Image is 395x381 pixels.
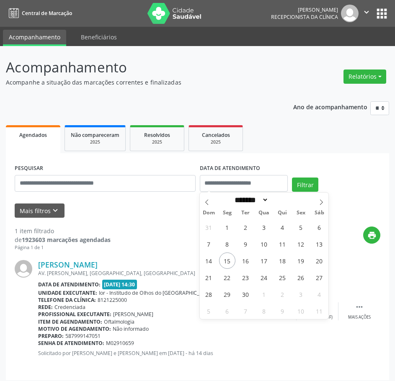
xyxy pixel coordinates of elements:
span: Outubro 6, 2025 [219,303,235,319]
b: Profissional executante: [38,311,111,318]
span: Outubro 4, 2025 [311,286,328,302]
span: Setembro 17, 2025 [256,252,272,269]
button: Mais filtroskeyboard_arrow_down [15,203,65,218]
p: Solicitado por [PERSON_NAME] e [PERSON_NAME] em [DATE] - há 14 dias [38,350,255,357]
span: Central de Marcação [22,10,72,17]
span: Cancelados [202,131,230,139]
span: Setembro 15, 2025 [219,252,235,269]
b: Item de agendamento: [38,318,102,325]
span: Setembro 2, 2025 [238,219,254,235]
span: Setembro 1, 2025 [219,219,235,235]
span: Outubro 7, 2025 [238,303,254,319]
span: Sáb [310,210,328,216]
span: [PERSON_NAME] [113,311,153,318]
i:  [362,8,371,17]
i: keyboard_arrow_down [51,206,60,215]
span: Outubro 2, 2025 [274,286,291,302]
span: Outubro 1, 2025 [256,286,272,302]
span: Sex [292,210,310,216]
span: Setembro 7, 2025 [201,236,217,252]
span: Outubro 11, 2025 [311,303,328,319]
span: Setembro 28, 2025 [201,286,217,302]
span: Setembro 8, 2025 [219,236,235,252]
span: Qua [255,210,273,216]
b: Data de atendimento: [38,281,101,288]
span: 587999147051 [65,332,101,340]
span: Resolvidos [144,131,170,139]
span: Setembro 10, 2025 [256,236,272,252]
span: Setembro 24, 2025 [256,269,272,286]
div: 2025 [136,139,178,145]
span: Recepcionista da clínica [271,13,338,21]
div: AV. [PERSON_NAME], [GEOGRAPHIC_DATA], [GEOGRAPHIC_DATA] [38,270,255,277]
div: Página 1 de 1 [15,244,111,251]
span: Setembro 26, 2025 [293,269,309,286]
a: Acompanhamento [3,30,66,46]
span: Agosto 31, 2025 [201,219,217,235]
p: Acompanhamento [6,57,274,78]
span: Setembro 27, 2025 [311,269,328,286]
div: 2025 [195,139,237,145]
b: Preparo: [38,332,64,340]
span: Setembro 9, 2025 [238,236,254,252]
span: Dom [200,210,218,216]
a: Central de Marcação [6,6,72,20]
span: M02910659 [106,340,134,347]
span: Credenciada [54,304,85,311]
div: Mais ações [348,314,371,320]
input: Year [268,196,296,204]
button: print [363,227,380,244]
img: img [341,5,359,22]
span: Setembro 30, 2025 [238,286,254,302]
button: Relatórios [343,70,386,84]
span: Outubro 10, 2025 [293,303,309,319]
b: Senha de atendimento: [38,340,104,347]
b: Rede: [38,304,53,311]
a: Beneficiários [75,30,123,44]
span: Oftalmologia [104,318,134,325]
div: [PERSON_NAME] [271,6,338,13]
span: Setembro 6, 2025 [311,219,328,235]
span: Setembro 16, 2025 [238,252,254,269]
p: Acompanhe a situação das marcações correntes e finalizadas [6,78,274,87]
span: Setembro 14, 2025 [201,252,217,269]
strong: 1923603 marcações agendadas [22,236,111,244]
span: Setembro 5, 2025 [293,219,309,235]
span: Setembro 21, 2025 [201,269,217,286]
i:  [355,302,364,311]
span: Ter [236,210,255,216]
span: Seg [218,210,236,216]
span: Setembro 20, 2025 [311,252,328,269]
span: 8121225000 [98,296,127,304]
select: Month [232,196,269,204]
label: DATA DE ATENDIMENTO [200,162,260,175]
span: Setembro 13, 2025 [311,236,328,252]
span: Outubro 8, 2025 [256,303,272,319]
span: Ior - Institudo de Olhos do [GEOGRAPHIC_DATA] [99,289,214,296]
span: Setembro 4, 2025 [274,219,291,235]
span: Setembro 19, 2025 [293,252,309,269]
span: Qui [273,210,292,216]
a: [PERSON_NAME] [38,260,98,269]
b: Unidade executante: [38,289,97,296]
span: Não informado [113,325,149,332]
span: Setembro 22, 2025 [219,269,235,286]
span: Não compareceram [71,131,119,139]
img: img [15,260,32,278]
button: apps [374,6,389,21]
b: Telefone da clínica: [38,296,96,304]
span: Setembro 11, 2025 [274,236,291,252]
span: [DATE] 14:30 [102,280,137,289]
div: de [15,235,111,244]
span: Setembro 25, 2025 [274,269,291,286]
p: Ano de acompanhamento [293,101,367,112]
span: Outubro 5, 2025 [201,303,217,319]
div: 1 item filtrado [15,227,111,235]
span: Setembro 18, 2025 [274,252,291,269]
span: Setembro 23, 2025 [238,269,254,286]
span: Setembro 12, 2025 [293,236,309,252]
span: Outubro 3, 2025 [293,286,309,302]
label: PESQUISAR [15,162,43,175]
i: print [367,231,377,240]
span: Agendados [19,131,47,139]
